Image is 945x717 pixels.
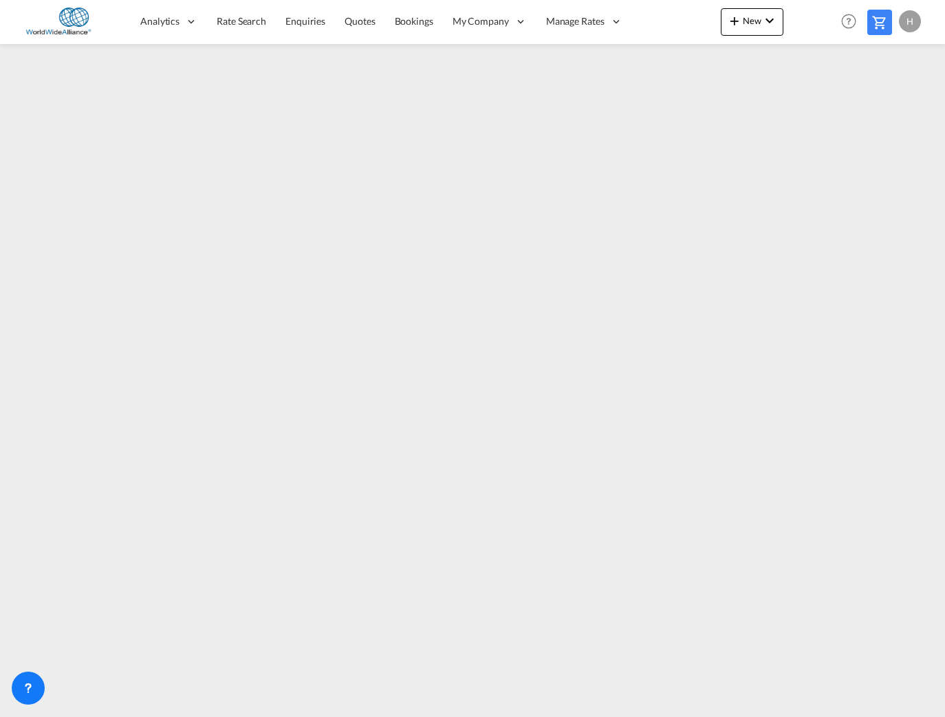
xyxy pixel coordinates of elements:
span: Help [837,10,860,33]
md-icon: icon-plus 400-fg [726,12,743,29]
div: H [899,10,921,32]
span: Bookings [395,15,433,27]
div: Help [837,10,867,34]
span: Manage Rates [546,14,605,28]
img: ccb731808cb111f0a964a961340171cb.png [21,6,113,37]
span: New [726,15,778,26]
md-icon: icon-chevron-down [761,12,778,29]
span: Analytics [140,14,180,28]
button: icon-plus 400-fgNewicon-chevron-down [721,8,783,36]
span: My Company [453,14,509,28]
span: Rate Search [217,15,266,27]
span: Enquiries [285,15,325,27]
span: Quotes [345,15,375,27]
